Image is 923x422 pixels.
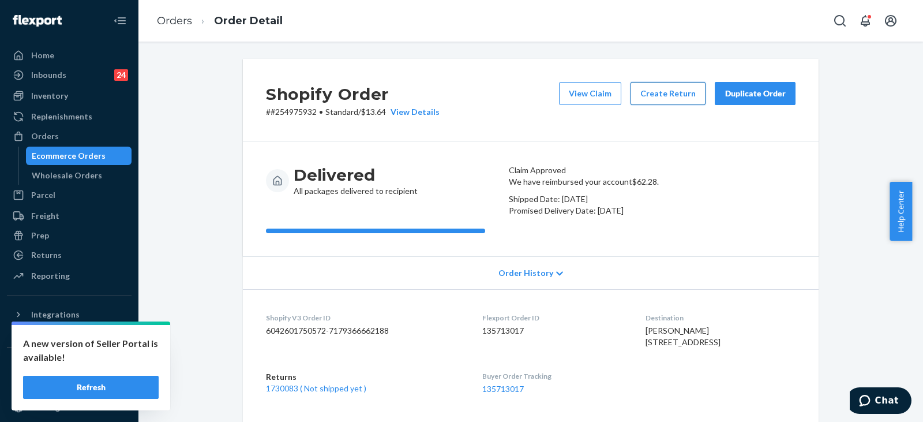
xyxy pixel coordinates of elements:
[266,383,366,393] a: 1730083 ( Not shipped yet )
[13,15,62,27] img: Flexport logo
[7,127,132,145] a: Orders
[266,106,440,118] p: # #254975932 / $13.64
[7,328,132,342] a: Add Integration
[828,9,851,32] button: Open Search Box
[482,371,626,381] dt: Buyer Order Tracking
[31,309,80,320] div: Integrations
[715,82,796,105] button: Duplicate Order
[890,182,912,241] button: Help Center
[266,371,464,383] dt: Returns
[7,305,132,324] button: Integrations
[31,230,49,241] div: Prep
[294,165,418,185] h3: Delivered
[509,176,796,188] p: We have reimbursed your account $62.28 .
[32,170,102,181] div: Wholesale Orders
[148,4,292,38] ol: breadcrumbs
[7,398,132,417] a: Settings
[7,207,132,225] a: Freight
[850,387,911,416] iframe: Opens a widget where you can chat to one of our agents
[646,313,796,323] dt: Destination
[266,82,440,106] h2: Shopify Order
[482,313,626,323] dt: Flexport Order ID
[725,88,786,99] div: Duplicate Order
[31,69,66,81] div: Inbounds
[386,106,440,118] button: View Details
[214,14,283,27] a: Order Detail
[31,111,92,122] div: Replenishments
[31,130,59,142] div: Orders
[319,107,323,117] span: •
[31,249,62,261] div: Returns
[559,82,621,105] button: View Claim
[266,325,464,337] dd: 6042601750572-7179366662188
[7,246,132,264] a: Returns
[157,14,192,27] a: Orders
[108,9,132,32] button: Close Navigation
[23,376,159,399] button: Refresh
[509,193,796,205] p: Shipped Date: [DATE]
[854,9,877,32] button: Open notifications
[26,147,132,165] a: Ecommerce Orders
[509,205,796,216] p: Promised Delivery Date: [DATE]
[23,337,159,364] p: A new version of Seller Portal is available!
[482,325,626,337] dd: 135713017
[7,46,132,65] a: Home
[31,189,55,201] div: Parcel
[7,267,132,285] a: Reporting
[26,166,132,185] a: Wholesale Orders
[509,165,796,176] header: Claim Approved
[294,165,418,197] div: All packages delivered to recipient
[7,226,132,245] a: Prep
[31,90,68,102] div: Inventory
[646,326,721,347] span: [PERSON_NAME] [STREET_ADDRESS]
[32,150,106,162] div: Ecommerce Orders
[7,66,132,84] a: Inbounds24
[7,107,132,126] a: Replenishments
[31,270,70,282] div: Reporting
[7,357,132,375] button: Fast Tags
[631,82,706,105] button: Create Return
[325,107,358,117] span: Standard
[7,380,132,394] a: Add Fast Tag
[266,313,464,323] dt: Shopify V3 Order ID
[31,210,59,222] div: Freight
[482,384,524,394] a: 135713017
[114,69,128,81] div: 24
[7,186,132,204] a: Parcel
[498,267,553,279] span: Order History
[31,50,54,61] div: Home
[7,87,132,105] a: Inventory
[879,9,902,32] button: Open account menu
